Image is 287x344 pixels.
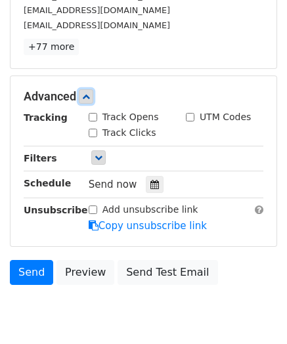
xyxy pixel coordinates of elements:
strong: Schedule [24,178,71,188]
strong: Unsubscribe [24,205,88,215]
h5: Advanced [24,89,263,104]
a: Send [10,260,53,285]
label: UTM Codes [200,110,251,124]
strong: Filters [24,153,57,163]
small: [EMAIL_ADDRESS][DOMAIN_NAME] [24,5,170,15]
a: Send Test Email [118,260,217,285]
small: [EMAIL_ADDRESS][DOMAIN_NAME] [24,20,170,30]
span: Send now [89,179,137,190]
label: Track Clicks [102,126,156,140]
label: Track Opens [102,110,159,124]
a: +77 more [24,39,79,55]
strong: Tracking [24,112,68,123]
label: Add unsubscribe link [102,203,198,217]
a: Preview [56,260,114,285]
a: Copy unsubscribe link [89,220,207,232]
iframe: Chat Widget [221,281,287,344]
